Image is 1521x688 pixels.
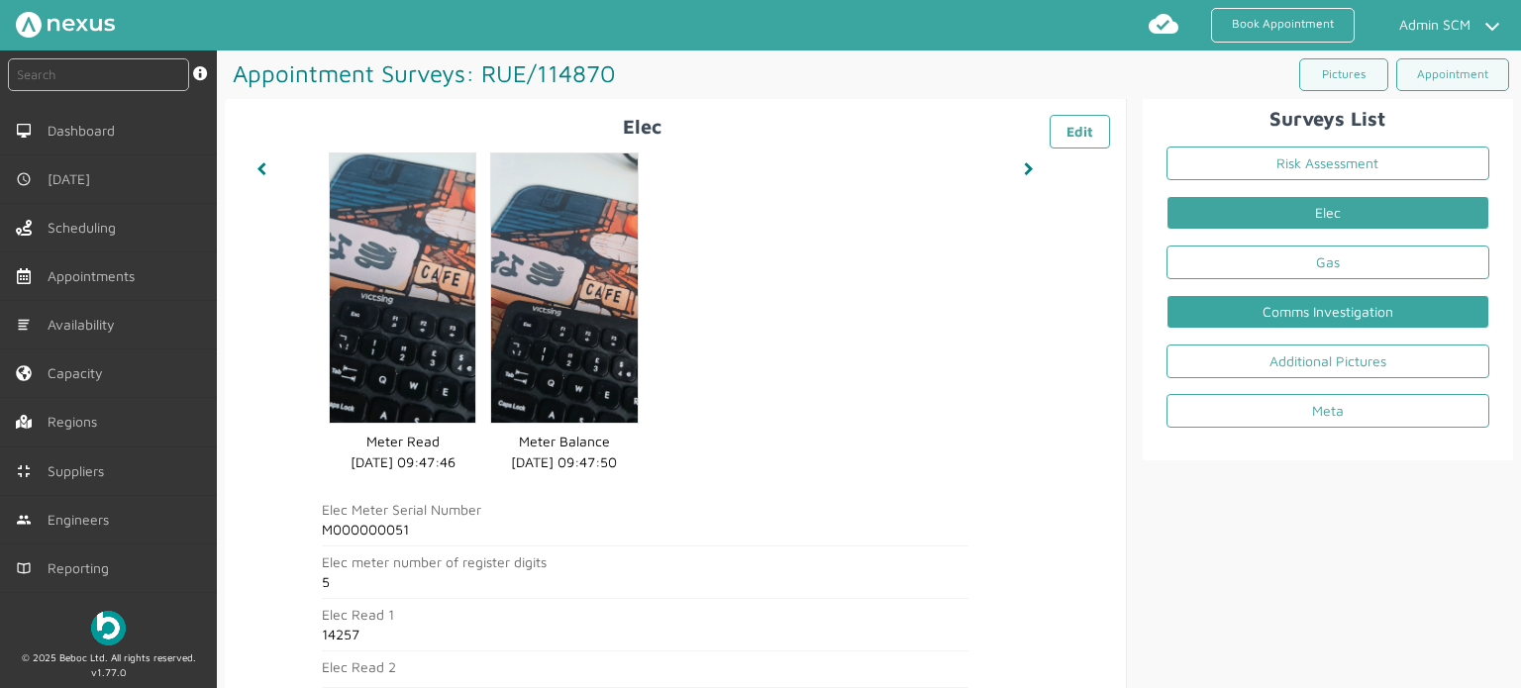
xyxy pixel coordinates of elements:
h2: 14257 [322,627,968,642]
span: Availability [48,317,123,333]
h2: 5 [322,574,968,590]
img: scheduling-left-menu.svg [16,220,32,236]
h2: Surveys List [1151,107,1505,130]
a: Appointment [1396,58,1509,91]
img: md-desktop.svg [16,123,32,139]
img: md-contract.svg [16,463,32,479]
span: Capacity [48,365,111,381]
a: Comms Investigation [1166,295,1489,329]
a: Risk Assessment [1166,147,1489,180]
img: md-people.svg [16,512,32,528]
img: md-time.svg [16,171,32,187]
dd: Meter Read [330,431,475,451]
h2: Elec Read 1 [322,607,968,623]
img: si_elec_meter_read_image.png [330,153,475,423]
dd: [DATE] 09:47:46 [330,451,475,472]
a: Additional Pictures [1166,344,1489,378]
img: Nexus [16,12,115,38]
img: regions.left-menu.svg [16,414,32,430]
h2: M000000051 [322,522,968,538]
a: Elec [1166,196,1489,230]
img: md-book.svg [16,560,32,576]
span: Reporting [48,560,117,576]
a: Pictures [1299,58,1388,91]
span: Regions [48,414,105,430]
h2: Elec ️️️ [241,115,1109,138]
h2: Elec meter number of register digits [322,554,968,570]
h2: Elec Read 2 [322,659,968,675]
a: Gas [1166,246,1489,279]
img: Beboc Logo [91,611,126,645]
input: Search by: Ref, PostCode, MPAN, MPRN, Account, Customer [8,58,189,91]
img: si_elec_meter_balance_image.png [491,153,637,423]
img: md-cloud-done.svg [1148,8,1179,40]
h1: Appointment Surveys: RUE/114870 ️️️ [225,50,868,96]
a: Edit [1050,115,1110,148]
img: appointments-left-menu.svg [16,268,32,284]
a: Meta [1166,394,1489,428]
span: [DATE] [48,171,98,187]
dd: [DATE] 09:47:50 [491,451,637,472]
span: Suppliers [48,463,112,479]
span: Scheduling [48,220,124,236]
span: Appointments [48,268,143,284]
a: Book Appointment [1211,8,1355,43]
img: md-list.svg [16,317,32,333]
span: Engineers [48,512,117,528]
span: Dashboard [48,123,123,139]
img: capacity-left-menu.svg [16,365,32,381]
h2: Elec Meter Serial Number [322,502,968,518]
dd: Meter Balance [491,431,637,451]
